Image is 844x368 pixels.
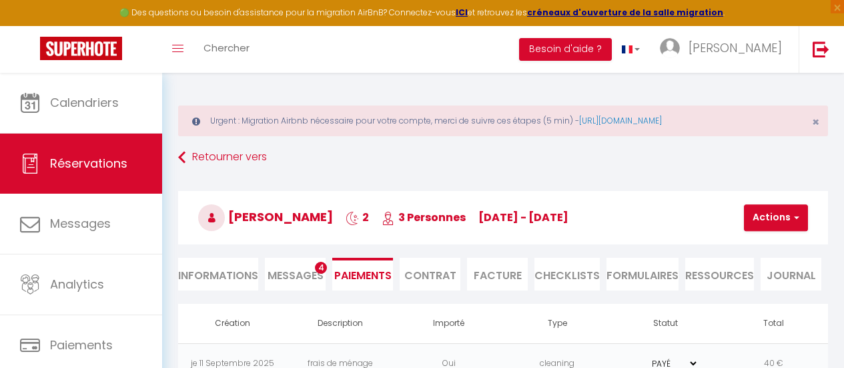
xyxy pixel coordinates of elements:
[478,210,568,225] span: [DATE] - [DATE]
[744,204,808,231] button: Actions
[346,210,369,225] span: 2
[606,258,679,291] li: FORMULAIRES
[193,26,260,73] a: Chercher
[286,304,394,343] th: Description
[720,304,828,343] th: Total
[534,258,600,291] li: CHECKLISTS
[519,38,612,61] button: Besoin d'aide ?
[268,268,324,283] span: Messages
[382,210,466,225] span: 3 Personnes
[527,7,723,18] a: créneaux d'ouverture de la salle migration
[178,106,828,136] div: Urgent : Migration Airbnb nécessaire pour votre compte, merci de suivre ces étapes (5 min) -
[812,116,819,128] button: Close
[178,146,828,170] a: Retourner vers
[660,38,680,58] img: ...
[761,258,821,291] li: Journal
[178,304,286,343] th: Création
[579,115,662,126] a: [URL][DOMAIN_NAME]
[332,258,393,291] li: Paiements
[198,208,333,225] span: [PERSON_NAME]
[50,276,104,293] span: Analytics
[203,41,250,55] span: Chercher
[315,262,327,274] span: 4
[50,94,119,111] span: Calendriers
[467,258,528,291] li: Facture
[400,258,460,291] li: Contrat
[456,7,468,18] a: ICI
[611,304,719,343] th: Statut
[685,258,754,291] li: Ressources
[689,39,782,56] span: [PERSON_NAME]
[503,304,611,343] th: Type
[812,114,819,130] span: ×
[178,258,258,291] li: Informations
[50,337,113,353] span: Paiements
[813,41,829,57] img: logout
[40,37,122,60] img: Super Booking
[50,155,127,172] span: Réservations
[650,26,799,73] a: ... [PERSON_NAME]
[395,304,503,343] th: Importé
[50,215,111,232] span: Messages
